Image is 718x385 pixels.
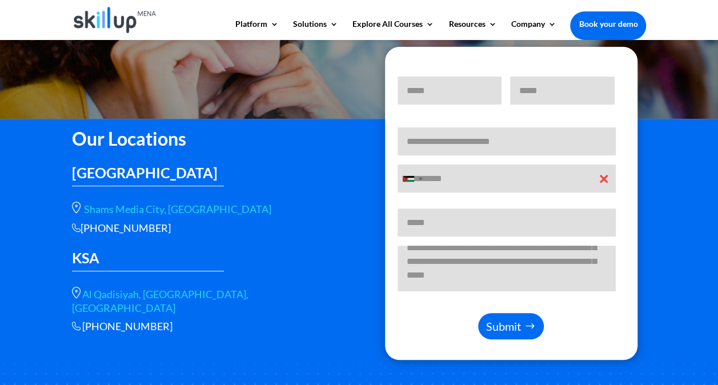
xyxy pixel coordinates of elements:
[352,20,434,39] a: Explore All Courses
[74,7,157,33] img: Skillup Mena
[72,127,186,150] span: Our Locations
[398,165,426,192] div: Selected country
[72,222,343,235] div: [PHONE_NUMBER]
[235,20,279,39] a: Platform
[543,262,718,385] iframe: Chat Widget
[570,11,646,37] a: Book your demo
[448,20,496,39] a: Resources
[84,203,271,215] a: Shams Media City, [GEOGRAPHIC_DATA]
[82,320,173,332] a: Call phone number +966 56 566 9461
[72,288,248,314] a: Al Qadisiyah, [GEOGRAPHIC_DATA], [GEOGRAPHIC_DATA]
[486,319,521,333] span: Submit
[511,20,556,39] a: Company
[72,249,99,266] span: KSA
[72,166,224,186] h3: [GEOGRAPHIC_DATA]
[543,262,718,385] div: أداة الدردشة
[293,20,338,39] a: Solutions
[478,313,544,339] button: Submit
